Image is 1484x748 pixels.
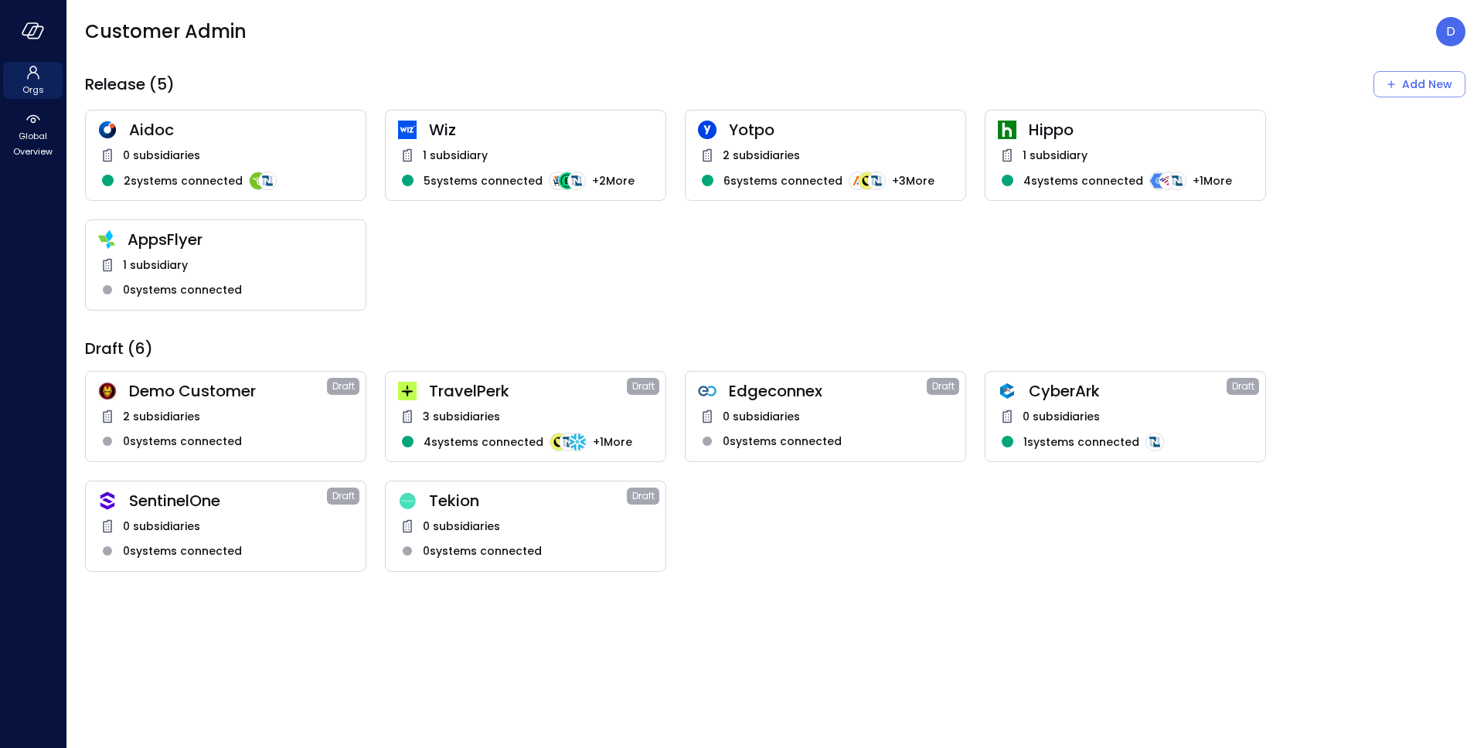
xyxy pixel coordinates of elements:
span: 0 systems connected [123,281,242,298]
img: integration-logo [1159,172,1177,190]
img: integration-logo [568,433,587,451]
span: 2 subsidiaries [723,147,800,164]
div: Dudu [1436,17,1465,46]
span: Hippo [1029,120,1253,140]
img: integration-logo [867,172,886,190]
span: + 3 More [892,172,934,189]
img: integration-logo [1168,172,1186,190]
img: integration-logo [558,172,577,190]
img: integration-logo [858,172,876,190]
span: Orgs [22,82,44,97]
img: integration-logo [1145,433,1164,451]
span: Draft [1232,379,1254,394]
span: 0 systems connected [123,433,242,450]
img: gkfkl11jtdpupy4uruhy [698,382,716,400]
img: euz2wel6fvrjeyhjwgr9 [398,382,417,400]
span: Global Overview [9,128,56,159]
span: 4 systems connected [1023,172,1143,189]
img: rosehlgmm5jjurozkspi [698,121,716,139]
img: cfcvbyzhwvtbhao628kj [398,121,417,139]
img: hddnet8eoxqedtuhlo6i [98,121,117,139]
span: 0 subsidiaries [1023,408,1100,425]
span: Tekion [429,491,627,511]
span: SentinelOne [129,491,327,511]
span: 1 subsidiary [423,147,488,164]
span: 0 subsidiaries [423,518,500,535]
span: Aidoc [129,120,353,140]
span: 0 subsidiaries [123,147,200,164]
span: 1 subsidiary [123,257,188,274]
img: integration-logo [567,172,586,190]
img: integration-logo [249,172,267,190]
img: integration-logo [1149,172,1168,190]
img: ynjrjpaiymlkbkxtflmu [998,121,1016,139]
span: AppsFlyer [128,229,353,250]
span: 0 systems connected [723,433,842,450]
span: 1 subsidiary [1023,147,1087,164]
div: Global Overview [3,108,63,161]
span: CyberArk [1029,381,1227,401]
div: Add New Organization [1373,71,1465,97]
span: Demo Customer [129,381,327,401]
span: Edgeconnex [729,381,927,401]
img: dweq851rzgflucm4u1c8 [398,492,417,510]
span: 2 systems connected [124,172,243,189]
span: Draft [632,488,655,504]
span: 1 systems connected [1023,433,1139,450]
span: Customer Admin [85,19,247,44]
span: Draft [632,379,655,394]
span: 2 subsidiaries [123,408,200,425]
span: Draft [932,379,955,394]
img: integration-logo [258,172,277,190]
span: Release (5) [85,74,175,94]
img: oujisyhxiqy1h0xilnqx [98,491,117,510]
span: 4 systems connected [424,433,543,450]
img: a5he5ildahzqx8n3jb8t [998,382,1016,400]
span: Yotpo [729,120,953,140]
span: Draft [332,379,355,394]
span: 5 systems connected [424,172,543,189]
span: + 2 More [592,172,635,189]
div: Orgs [3,62,63,99]
img: integration-logo [549,172,567,190]
span: 3 subsidiaries [423,408,500,425]
img: integration-logo [550,433,568,451]
span: 0 systems connected [123,542,242,559]
span: Wiz [429,120,653,140]
span: 6 systems connected [723,172,842,189]
button: Add New [1373,71,1465,97]
img: scnakozdowacoarmaydw [98,382,117,400]
img: integration-logo [849,172,867,190]
span: 0 systems connected [423,542,542,559]
span: 0 subsidiaries [723,408,800,425]
img: integration-logo [559,433,577,451]
span: Draft [332,488,355,504]
span: + 1 More [1193,172,1232,189]
span: Draft (6) [85,338,153,359]
div: Add New [1402,75,1452,94]
span: TravelPerk [429,381,627,401]
span: + 1 More [593,433,632,450]
p: D [1446,22,1455,41]
span: 0 subsidiaries [123,518,200,535]
img: zbmm8o9awxf8yv3ehdzf [98,230,115,249]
